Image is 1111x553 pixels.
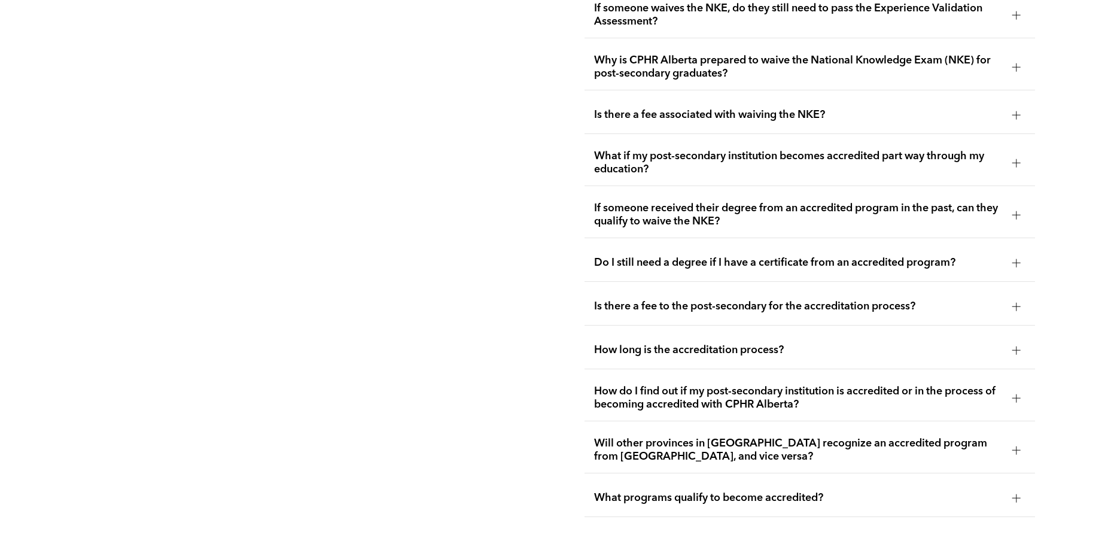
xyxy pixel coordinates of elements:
span: How do I find out if my post-secondary institution is accredited or in the process of becoming ac... [594,385,1002,411]
span: Will other provinces in [GEOGRAPHIC_DATA] recognize an accredited program from [GEOGRAPHIC_DATA],... [594,437,1002,463]
span: Why is CPHR Alberta prepared to waive the National Knowledge Exam (NKE) for post-secondary gradua... [594,54,1002,80]
span: How long is the accreditation process? [594,344,1002,357]
span: What programs qualify to become accredited? [594,491,1002,505]
span: If someone waives the NKE, do they still need to pass the Experience Validation Assessment? [594,2,1002,28]
span: What if my post-secondary institution becomes accredited part way through my education? [594,150,1002,176]
span: Is there a fee to the post-secondary for the accreditation process? [594,300,1002,313]
span: Is there a fee associated with waiving the NKE? [594,108,1002,121]
span: If someone received their degree from an accredited program in the past, can they qualify to waiv... [594,202,1002,228]
span: Do I still need a degree if I have a certificate from an accredited program? [594,256,1002,269]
